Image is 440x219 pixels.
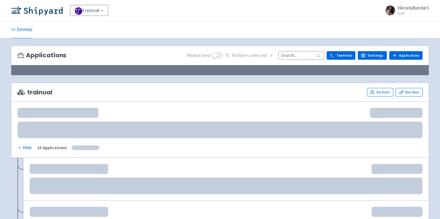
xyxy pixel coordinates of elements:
button: Hide [17,144,32,151]
small: User [398,11,429,15]
input: Search... [278,51,324,59]
a: Application [389,51,423,60]
a: Visitors [367,88,393,96]
h3: Applications [17,52,66,59]
div: 15 Applications [37,144,67,151]
a: ViktoriiaBondar1 User [382,6,429,15]
a: Settings [358,51,387,60]
span: ViktoriiaBondar1 [398,5,429,11]
a: Develop [11,21,32,38]
span: No filter s [232,52,267,59]
span: Minimal view [187,52,211,59]
a: Terminal [327,51,355,60]
a: Env Vars [396,88,423,96]
img: Shipyard logo [11,6,63,15]
span: trainual [17,89,53,96]
a: trainual [70,5,108,16]
span: selected [250,52,267,58]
